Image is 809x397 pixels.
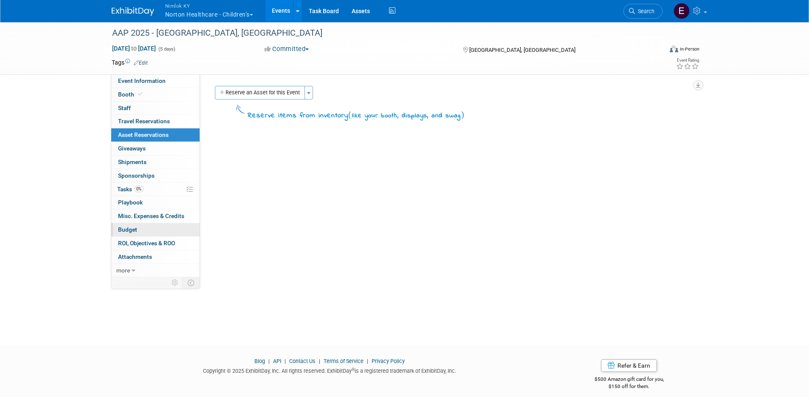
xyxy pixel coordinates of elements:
[601,359,657,372] a: Refer & Earn
[112,58,148,67] td: Tags
[111,102,200,115] a: Staff
[111,223,200,236] a: Budget
[112,7,154,16] img: ExhibitDay
[118,199,143,206] span: Playbook
[266,358,272,364] span: |
[109,26,650,41] div: AAP 2025 - [GEOGRAPHIC_DATA], [GEOGRAPHIC_DATA]
[676,58,699,62] div: Event Rating
[168,277,183,288] td: Personalize Event Tab Strip
[111,74,200,88] a: Event Information
[372,358,405,364] a: Privacy Policy
[561,370,698,390] div: $500 Amazon gift card for you,
[348,111,352,119] span: (
[670,45,678,52] img: Format-Inperson.png
[254,358,265,364] a: Blog
[111,196,200,209] a: Playbook
[561,383,698,390] div: $150 off for them.
[111,115,200,128] a: Travel Reservations
[118,131,169,138] span: Asset Reservations
[118,77,166,84] span: Event Information
[282,358,288,364] span: |
[118,159,147,165] span: Shipments
[215,86,305,99] button: Reserve an Asset for this Event
[118,213,184,219] span: Misc. Expenses & Credits
[118,172,155,179] span: Sponsorships
[612,44,700,57] div: Event Format
[623,4,662,19] a: Search
[118,91,144,98] span: Booth
[289,358,316,364] a: Contact Us
[111,210,200,223] a: Misc. Expenses & Credits
[116,267,130,274] span: more
[158,46,175,52] span: (5 days)
[182,277,200,288] td: Toggle Event Tabs
[352,111,461,120] span: like your booth, displays, and swag
[111,250,200,264] a: Attachments
[134,186,144,192] span: 0%
[674,3,690,19] img: Elizabeth Griffin
[352,367,355,372] sup: ®
[273,358,281,364] a: API
[134,60,148,66] a: Edit
[112,45,156,52] span: [DATE] [DATE]
[111,142,200,155] a: Giveaways
[117,186,144,193] span: Tasks
[111,169,200,182] a: Sponsorships
[165,1,253,10] span: Nimlok KY
[130,45,138,52] span: to
[118,118,170,125] span: Travel Reservations
[469,47,575,53] span: [GEOGRAPHIC_DATA], [GEOGRAPHIC_DATA]
[635,8,654,14] span: Search
[317,358,322,364] span: |
[111,156,200,169] a: Shipments
[111,88,200,101] a: Booth
[118,226,137,233] span: Budget
[461,111,465,119] span: )
[324,358,364,364] a: Terms of Service
[118,105,131,111] span: Staff
[118,240,175,247] span: ROI, Objectives & ROO
[111,183,200,196] a: Tasks0%
[118,253,152,260] span: Attachments
[118,145,146,152] span: Giveaways
[111,264,200,277] a: more
[111,128,200,142] a: Asset Reservations
[365,358,370,364] span: |
[262,45,312,54] button: Committed
[248,110,465,121] div: Reserve items from inventory
[679,46,699,52] div: In-Person
[112,365,548,375] div: Copyright © 2025 ExhibitDay, Inc. All rights reserved. ExhibitDay is a registered trademark of Ex...
[111,237,200,250] a: ROI, Objectives & ROO
[138,92,142,96] i: Booth reservation complete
